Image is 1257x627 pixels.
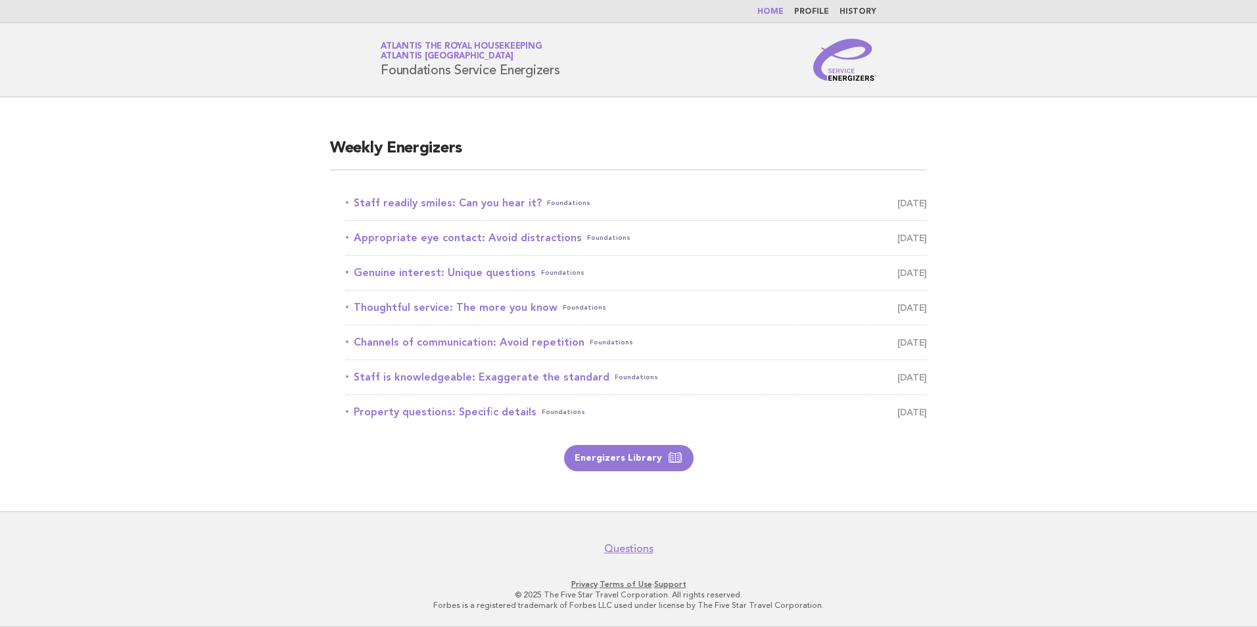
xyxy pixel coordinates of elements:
[330,138,927,170] h2: Weekly Energizers
[346,264,927,282] a: Genuine interest: Unique questionsFoundations [DATE]
[587,229,630,247] span: Foundations
[615,368,658,386] span: Foundations
[794,8,829,16] a: Profile
[897,264,927,282] span: [DATE]
[226,600,1031,611] p: Forbes is a registered trademark of Forbes LLC used under license by The Five Star Travel Corpora...
[813,39,876,81] img: Service Energizers
[346,298,927,317] a: Thoughtful service: The more you knowFoundations [DATE]
[897,403,927,421] span: [DATE]
[226,579,1031,590] p: · ·
[604,542,653,555] a: Questions
[381,43,560,77] h1: Foundations Service Energizers
[541,264,584,282] span: Foundations
[600,580,652,589] a: Terms of Use
[542,403,585,421] span: Foundations
[346,229,927,247] a: Appropriate eye contact: Avoid distractionsFoundations [DATE]
[590,333,633,352] span: Foundations
[897,368,927,386] span: [DATE]
[564,445,694,471] a: Energizers Library
[563,298,606,317] span: Foundations
[226,590,1031,600] p: © 2025 The Five Star Travel Corporation. All rights reserved.
[654,580,686,589] a: Support
[897,333,927,352] span: [DATE]
[897,194,927,212] span: [DATE]
[346,403,927,421] a: Property questions: Specific detailsFoundations [DATE]
[381,42,542,60] a: Atlantis the Royal HousekeepingAtlantis [GEOGRAPHIC_DATA]
[547,194,590,212] span: Foundations
[346,333,927,352] a: Channels of communication: Avoid repetitionFoundations [DATE]
[381,53,513,61] span: Atlantis [GEOGRAPHIC_DATA]
[571,580,598,589] a: Privacy
[897,298,927,317] span: [DATE]
[346,194,927,212] a: Staff readily smiles: Can you hear it?Foundations [DATE]
[757,8,784,16] a: Home
[840,8,876,16] a: History
[346,368,927,386] a: Staff is knowledgeable: Exaggerate the standardFoundations [DATE]
[897,229,927,247] span: [DATE]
